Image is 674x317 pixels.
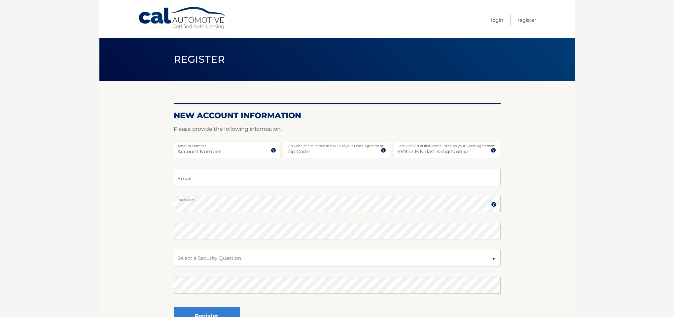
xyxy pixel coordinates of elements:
img: tooltip.svg [381,148,386,153]
img: tooltip.svg [271,148,276,153]
a: Cal Automotive [138,7,227,30]
span: Register [174,53,225,65]
input: SSN or EIN (last 4 digits only) [394,142,500,158]
label: Last 4 of SSN of first lessee listed on your Lease Agreement [394,142,500,147]
a: Login [491,15,503,25]
input: Email [174,169,501,185]
a: Register [517,15,536,25]
input: Zip Code [284,142,390,158]
img: tooltip.svg [491,148,496,153]
h2: New Account Information [174,111,501,121]
label: Account Number [174,142,280,147]
img: tooltip.svg [491,202,496,207]
p: Please provide the following information. [174,124,501,134]
label: Zip Code of first lessee in box 1b of your Lease Agreement [284,142,390,147]
input: Account Number [174,142,280,158]
label: Password [174,196,501,201]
